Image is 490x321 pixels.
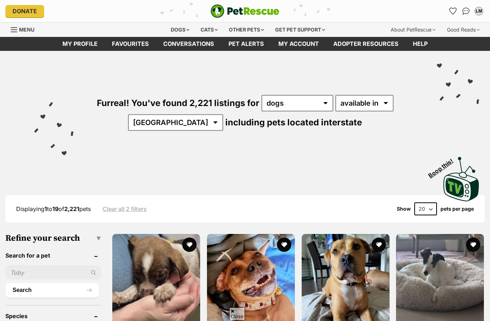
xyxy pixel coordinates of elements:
[406,37,435,51] a: Help
[225,117,362,128] span: including pets located interstate
[211,4,279,18] a: PetRescue
[443,157,479,201] img: PetRescue TV logo
[460,5,472,17] a: Conversations
[195,23,223,37] div: Cats
[11,23,39,35] a: Menu
[224,23,269,37] div: Other pets
[5,266,101,279] input: Toby
[97,98,259,108] span: Furreal! You've found 2,221 listings for
[447,5,485,17] ul: Account quick links
[182,238,197,252] button: favourite
[447,5,459,17] a: Favourites
[371,238,386,252] button: favourite
[397,206,411,212] span: Show
[44,205,47,212] strong: 1
[270,23,330,37] div: Get pet support
[473,5,485,17] button: My account
[443,150,479,203] a: Boop this!
[16,205,91,212] span: Displaying to of pets
[466,238,480,252] button: favourite
[5,252,101,259] header: Search for a pet
[156,37,221,51] a: conversations
[19,27,34,33] span: Menu
[5,283,99,297] button: Search
[5,5,44,17] a: Donate
[55,37,105,51] a: My profile
[52,205,58,212] strong: 19
[271,37,326,51] a: My account
[64,205,79,212] strong: 2,221
[386,23,440,37] div: About PetRescue
[277,238,291,252] button: favourite
[211,4,279,18] img: logo-e224e6f780fb5917bec1dbf3a21bbac754714ae5b6737aabdf751b685950b380.svg
[229,307,245,320] span: Close
[442,23,485,37] div: Good Reads
[166,23,194,37] div: Dogs
[462,8,470,15] img: chat-41dd97257d64d25036548639549fe6c8038ab92f7586957e7f3b1b290dea8141.svg
[440,206,474,212] label: pets per page
[5,313,101,319] header: Species
[103,206,147,212] a: Clear all 2 filters
[326,37,406,51] a: Adopter resources
[475,8,482,15] div: LM
[105,37,156,51] a: Favourites
[221,37,271,51] a: Pet alerts
[5,233,101,243] h3: Refine your search
[427,153,460,179] span: Boop this!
